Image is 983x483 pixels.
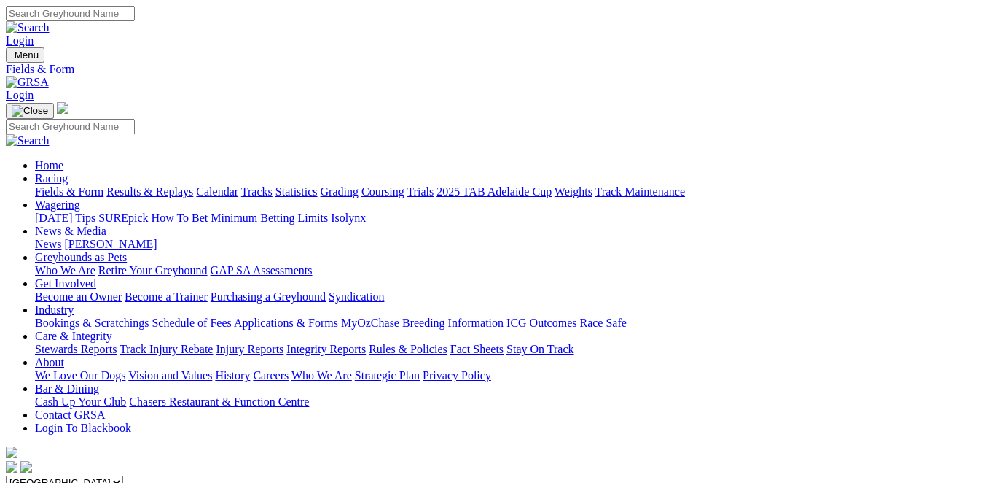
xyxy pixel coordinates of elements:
[6,47,44,63] button: Toggle navigation
[6,21,50,34] img: Search
[35,382,99,395] a: Bar & Dining
[35,290,122,303] a: Become an Owner
[355,369,420,382] a: Strategic Plan
[20,461,32,473] img: twitter.svg
[241,185,273,198] a: Tracks
[579,317,626,329] a: Race Safe
[6,461,17,473] img: facebook.svg
[35,185,103,198] a: Fields & Form
[402,317,504,329] a: Breeding Information
[211,264,313,277] a: GAP SA Assessments
[64,238,157,250] a: [PERSON_NAME]
[6,103,54,119] button: Toggle navigation
[120,343,213,355] a: Track Injury Rebate
[275,185,318,198] a: Statistics
[35,277,96,290] a: Get Involved
[211,290,326,303] a: Purchasing a Greyhound
[6,6,135,21] input: Search
[436,185,552,198] a: 2025 TAB Adelaide Cup
[125,290,208,303] a: Become a Trainer
[369,343,447,355] a: Rules & Policies
[6,119,135,134] input: Search
[555,185,592,198] a: Weights
[35,422,131,434] a: Login To Blackbook
[35,264,977,277] div: Greyhounds as Pets
[341,317,399,329] a: MyOzChase
[506,343,573,355] a: Stay On Track
[6,34,34,47] a: Login
[35,212,95,224] a: [DATE] Tips
[35,395,126,408] a: Cash Up Your Club
[6,134,50,147] img: Search
[329,290,384,303] a: Syndication
[286,343,366,355] a: Integrity Reports
[35,238,61,250] a: News
[211,212,328,224] a: Minimum Betting Limits
[35,264,95,277] a: Who We Are
[450,343,504,355] a: Fact Sheets
[35,251,127,263] a: Greyhounds as Pets
[253,369,289,382] a: Careers
[6,76,49,89] img: GRSA
[12,105,48,117] img: Close
[35,317,977,330] div: Industry
[595,185,685,198] a: Track Maintenance
[35,343,117,355] a: Stewards Reports
[35,225,106,237] a: News & Media
[215,369,250,382] a: History
[361,185,404,198] a: Coursing
[57,102,68,114] img: logo-grsa-white.png
[35,330,112,342] a: Care & Integrity
[152,212,208,224] a: How To Bet
[35,369,977,382] div: About
[407,185,434,198] a: Trials
[35,356,64,368] a: About
[196,185,238,198] a: Calendar
[234,317,338,329] a: Applications & Forms
[35,185,977,198] div: Racing
[216,343,283,355] a: Injury Reports
[35,290,977,304] div: Get Involved
[35,159,63,171] a: Home
[35,343,977,356] div: Care & Integrity
[106,185,193,198] a: Results & Replays
[35,172,68,185] a: Racing
[331,212,366,224] a: Isolynx
[35,395,977,409] div: Bar & Dining
[35,304,74,316] a: Industry
[291,369,352,382] a: Who We Are
[128,369,212,382] a: Vision and Values
[6,63,977,76] a: Fields & Form
[423,369,491,382] a: Privacy Policy
[35,198,80,211] a: Wagering
[15,50,39,61] span: Menu
[321,185,359,198] a: Grading
[98,264,208,277] a: Retire Your Greyhound
[506,317,576,329] a: ICG Outcomes
[98,212,148,224] a: SUREpick
[35,212,977,225] div: Wagering
[35,409,105,421] a: Contact GRSA
[6,447,17,458] img: logo-grsa-white.png
[35,317,149,329] a: Bookings & Scratchings
[35,369,125,382] a: We Love Our Dogs
[6,89,34,101] a: Login
[152,317,231,329] a: Schedule of Fees
[35,238,977,251] div: News & Media
[129,395,309,408] a: Chasers Restaurant & Function Centre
